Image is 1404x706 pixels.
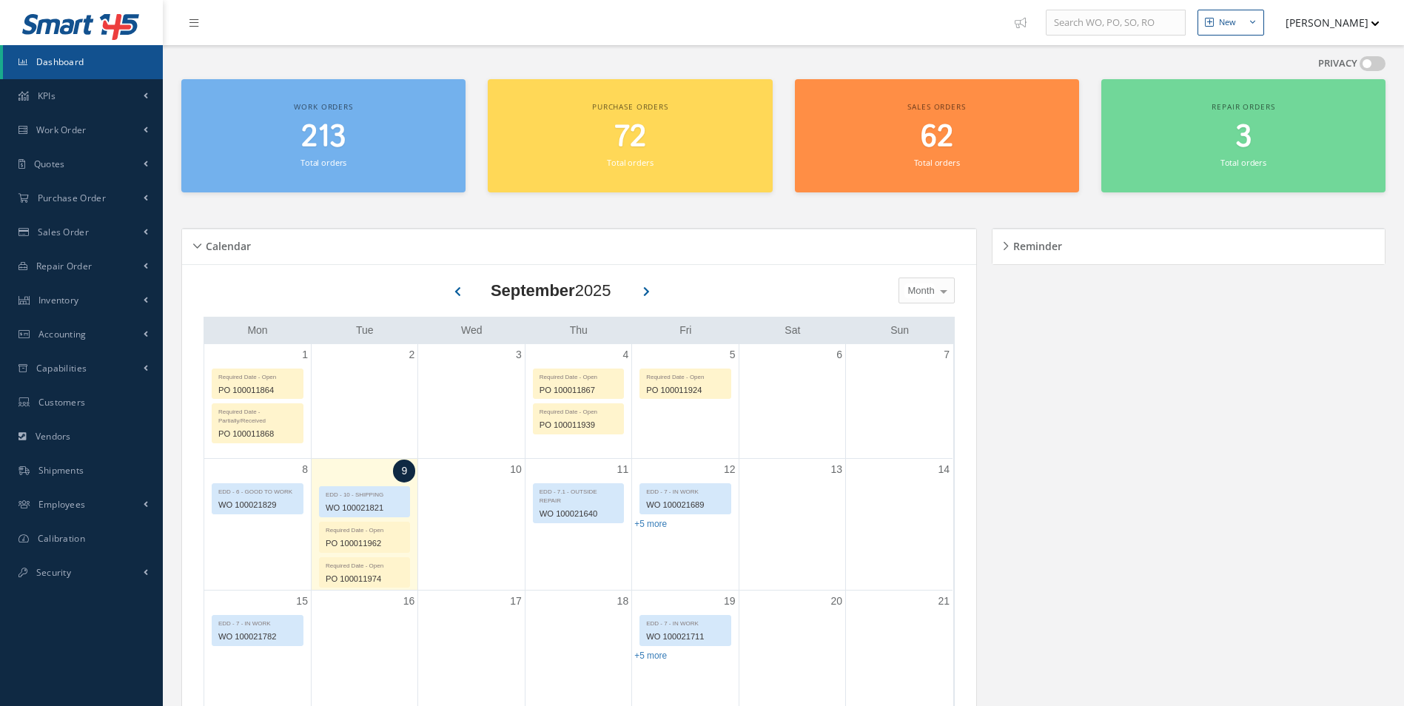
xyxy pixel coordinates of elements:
[299,344,311,366] a: September 1, 2025
[293,591,311,612] a: September 15, 2025
[614,459,632,480] a: September 11, 2025
[614,591,632,612] a: September 18, 2025
[534,404,623,417] div: Required Date - Open
[507,459,525,480] a: September 10, 2025
[458,321,486,340] a: Wednesday
[676,321,694,340] a: Friday
[941,344,953,366] a: September 7, 2025
[294,101,352,112] span: Work orders
[311,344,417,459] td: September 2, 2025
[36,124,87,136] span: Work Order
[634,650,667,661] a: Show 5 more events
[632,458,739,591] td: September 12, 2025
[1272,8,1380,37] button: [PERSON_NAME]
[827,459,845,480] a: September 13, 2025
[488,79,772,192] a: Purchase orders 72 Total orders
[1101,79,1385,192] a: Repair orders 3 Total orders
[640,484,730,497] div: EDD - 7 - IN WORK
[38,532,85,545] span: Calibration
[619,344,631,366] a: September 4, 2025
[353,321,377,340] a: Tuesday
[1212,101,1274,112] span: Repair orders
[36,260,93,272] span: Repair Order
[36,430,71,443] span: Vendors
[181,79,466,192] a: Work orders 213 Total orders
[721,591,739,612] a: September 19, 2025
[36,362,87,374] span: Capabilities
[534,369,623,382] div: Required Date - Open
[311,458,417,591] td: September 9, 2025
[244,321,270,340] a: Monday
[204,344,311,459] td: September 1, 2025
[36,56,84,68] span: Dashboard
[632,344,739,459] td: September 5, 2025
[491,278,611,303] div: 2025
[212,616,303,628] div: EDD - 7 - IN WORK
[914,157,960,168] small: Total orders
[406,344,418,366] a: September 2, 2025
[507,591,525,612] a: September 17, 2025
[320,571,409,588] div: PO 100011974
[36,566,71,579] span: Security
[418,344,525,459] td: September 3, 2025
[301,116,346,158] span: 213
[534,417,623,434] div: PO 100011939
[1009,235,1062,253] h5: Reminder
[300,157,346,168] small: Total orders
[904,283,935,298] span: Month
[320,487,409,500] div: EDD - 10 - SHIPPING
[1046,10,1186,36] input: Search WO, PO, SO, RO
[491,281,575,300] b: September
[1219,16,1236,29] div: New
[38,192,106,204] span: Purchase Order
[38,294,79,306] span: Inventory
[320,500,409,517] div: WO 100021821
[1198,10,1264,36] button: New
[846,344,953,459] td: September 7, 2025
[640,628,730,645] div: WO 100021711
[614,116,646,158] span: 72
[534,505,623,522] div: WO 100021640
[212,484,303,497] div: EDD - 6 - GOOD TO WORK
[525,344,631,459] td: September 4, 2025
[727,344,739,366] a: September 5, 2025
[607,157,653,168] small: Total orders
[38,396,86,409] span: Customers
[320,535,409,552] div: PO 100011962
[212,426,303,443] div: PO 100011868
[212,369,303,382] div: Required Date - Open
[846,458,953,591] td: September 14, 2025
[827,591,845,612] a: September 20, 2025
[38,90,56,102] span: KPIs
[212,404,303,426] div: Required Date - Partially/Received
[782,321,803,340] a: Saturday
[1235,116,1252,158] span: 3
[1318,56,1357,71] label: PRIVACY
[38,328,87,340] span: Accounting
[534,382,623,399] div: PO 100011867
[1220,157,1266,168] small: Total orders
[34,158,65,170] span: Quotes
[640,382,730,399] div: PO 100011924
[935,591,953,612] a: September 21, 2025
[418,458,525,591] td: September 10, 2025
[212,628,303,645] div: WO 100021782
[534,484,623,505] div: EDD - 7.1 - OUTSIDE REPAIR
[721,459,739,480] a: September 12, 2025
[38,464,84,477] span: Shipments
[320,522,409,535] div: Required Date - Open
[201,235,251,253] h5: Calendar
[739,344,845,459] td: September 6, 2025
[393,460,415,483] a: September 9, 2025
[38,498,86,511] span: Employees
[634,519,667,529] a: Show 5 more events
[907,101,965,112] span: Sales orders
[400,591,418,612] a: September 16, 2025
[887,321,912,340] a: Sunday
[739,458,845,591] td: September 13, 2025
[921,116,953,158] span: 62
[38,226,89,238] span: Sales Order
[592,101,668,112] span: Purchase orders
[640,497,730,514] div: WO 100021689
[833,344,845,366] a: September 6, 2025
